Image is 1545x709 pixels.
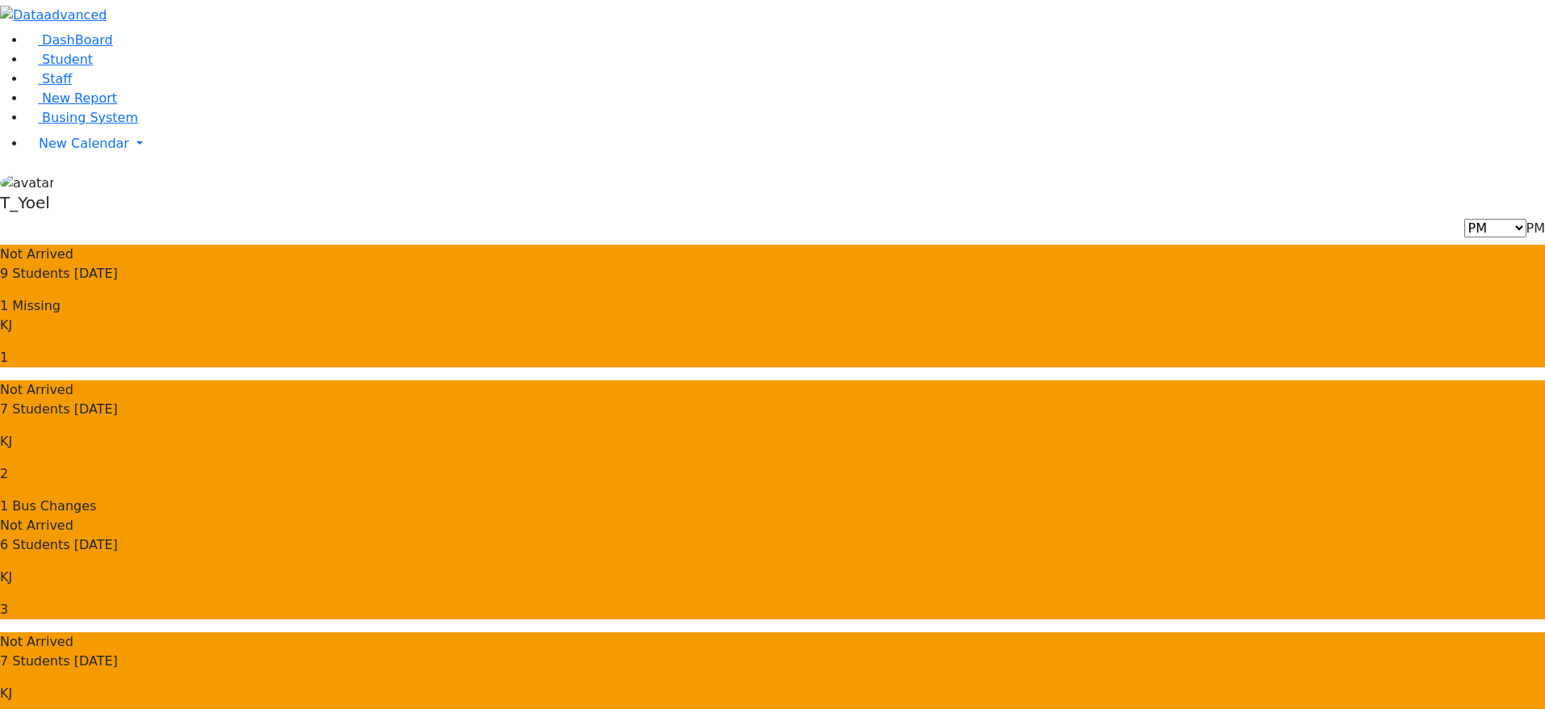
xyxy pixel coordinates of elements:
[1526,220,1545,236] span: PM
[42,71,72,86] span: Staff
[26,90,117,106] a: New Report
[42,32,113,48] span: DashBoard
[26,32,113,48] a: DashBoard
[42,90,117,106] span: New Report
[42,52,93,67] span: Student
[26,128,1545,160] a: New Calendar
[26,71,72,86] a: Staff
[42,110,138,125] span: Busing System
[26,52,93,67] a: Student
[39,136,129,151] span: New Calendar
[26,110,138,125] a: Busing System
